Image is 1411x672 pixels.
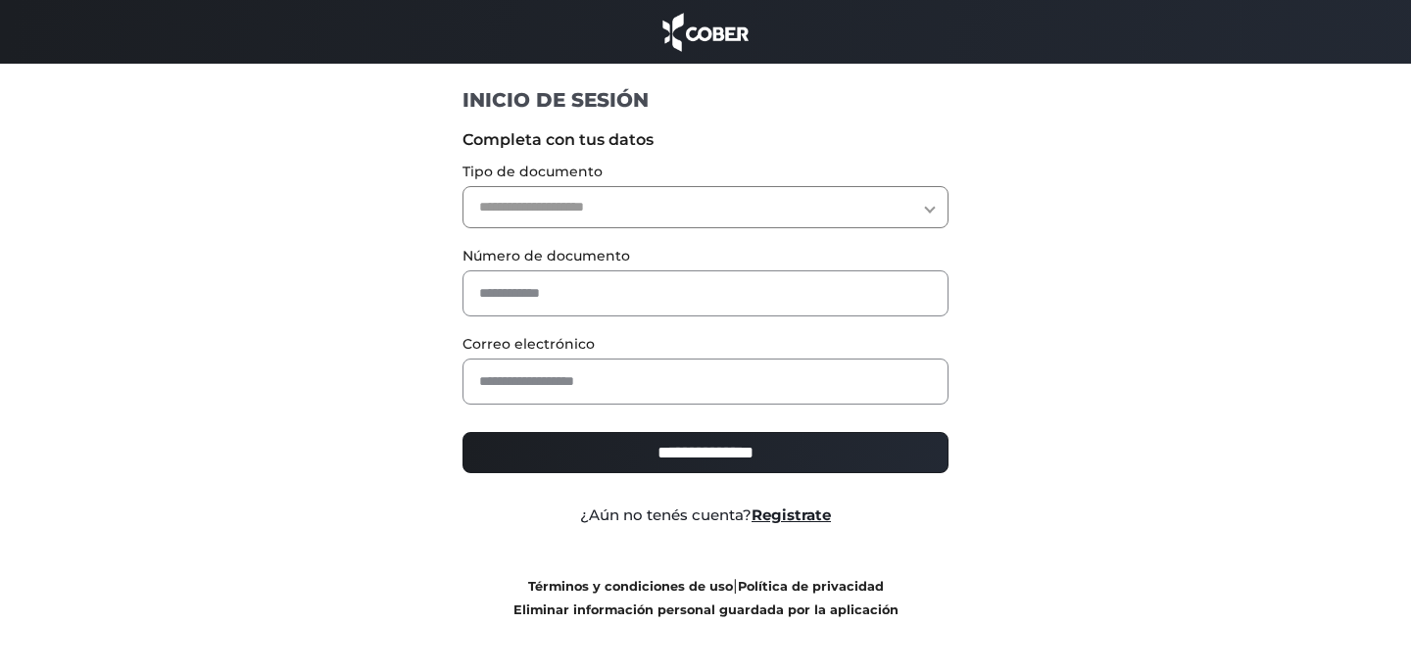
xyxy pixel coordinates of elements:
h1: INICIO DE SESIÓN [462,87,949,113]
a: Política de privacidad [738,579,884,594]
img: cober_marca.png [657,10,754,54]
div: ¿Aún no tenés cuenta? [448,504,964,527]
label: Completa con tus datos [462,128,949,152]
label: Número de documento [462,246,949,266]
a: Eliminar información personal guardada por la aplicación [513,602,899,617]
label: Correo electrónico [462,334,949,355]
a: Términos y condiciones de uso [528,579,733,594]
a: Registrate [752,505,831,524]
div: | [448,574,964,621]
label: Tipo de documento [462,162,949,182]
